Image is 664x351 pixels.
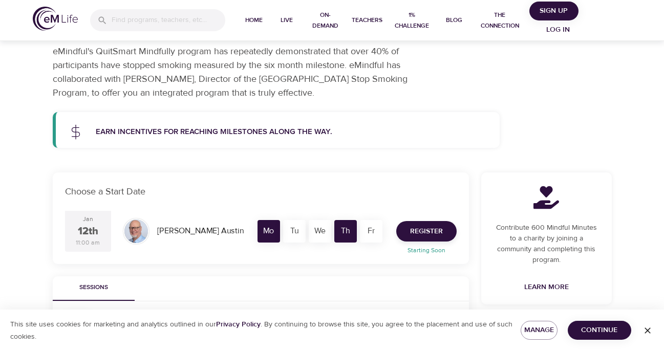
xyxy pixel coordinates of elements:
[352,15,382,26] span: Teachers
[533,5,574,17] span: Sign Up
[410,225,443,238] span: Register
[53,45,437,100] p: eMindful's QuitSmart Mindfully program has repeatedly demonstrated that over 40% of participants ...
[283,220,306,243] div: Tu
[529,2,579,20] button: Sign Up
[33,7,78,31] img: logo
[475,10,525,31] span: The Connection
[396,221,457,242] button: Register
[83,215,93,224] div: Jan
[274,15,299,26] span: Live
[76,238,100,247] div: 11:00 am
[442,15,466,26] span: Blog
[65,185,457,199] p: Choose a Start Date
[258,220,280,243] div: Mo
[112,9,225,31] input: Find programs, teachers, etc...
[360,220,382,243] div: Fr
[533,20,583,39] button: Log in
[524,281,569,294] span: Learn More
[529,324,549,337] span: Manage
[568,321,631,340] button: Continue
[153,221,248,241] div: [PERSON_NAME] Austin
[78,224,98,239] div: 12th
[521,321,558,340] button: Manage
[96,126,488,138] p: Earn incentives for reaching milestones along the way.
[309,220,331,243] div: We
[334,220,357,243] div: Th
[538,24,579,36] span: Log in
[390,246,463,255] p: Starting Soon
[216,320,261,329] a: Privacy Policy
[242,15,266,26] span: Home
[520,278,573,297] a: Learn More
[494,223,599,266] p: Contribute 600 Mindful Minutes to a charity by joining a community and completing this program.
[307,10,344,31] span: On-Demand
[576,324,623,337] span: Continue
[391,10,433,31] span: 1% Challenge
[59,282,128,293] span: Sessions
